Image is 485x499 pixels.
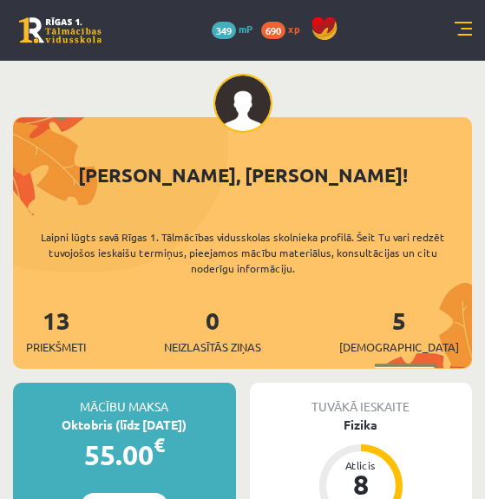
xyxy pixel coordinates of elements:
div: Atlicis [335,460,387,470]
div: 8 [335,470,387,498]
span: [DEMOGRAPHIC_DATA] [339,338,459,356]
span: 349 [212,22,236,39]
div: [PERSON_NAME], [PERSON_NAME]! [13,161,472,189]
a: 690 xp [261,22,308,36]
span: xp [288,22,299,36]
span: € [154,432,165,457]
div: Fizika [250,416,473,434]
div: Laipni lūgts savā Rīgas 1. Tālmācības vidusskolas skolnieka profilā. Šeit Tu vari redzēt tuvojošo... [13,229,472,276]
a: 13Priekšmeti [26,305,86,356]
div: Tuvākā ieskaite [250,383,473,416]
div: Mācību maksa [13,383,236,416]
a: Rīgas 1. Tālmācības vidusskola [19,17,102,43]
span: 690 [261,22,285,39]
div: Oktobris (līdz [DATE]) [13,416,236,434]
a: 0Neizlasītās ziņas [164,305,261,356]
img: Rūta Talle [213,74,272,133]
span: Priekšmeti [26,338,86,356]
a: 5[DEMOGRAPHIC_DATA] [339,305,459,356]
span: Neizlasītās ziņas [164,338,261,356]
div: 55.00 [13,434,236,476]
span: mP [239,22,252,36]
